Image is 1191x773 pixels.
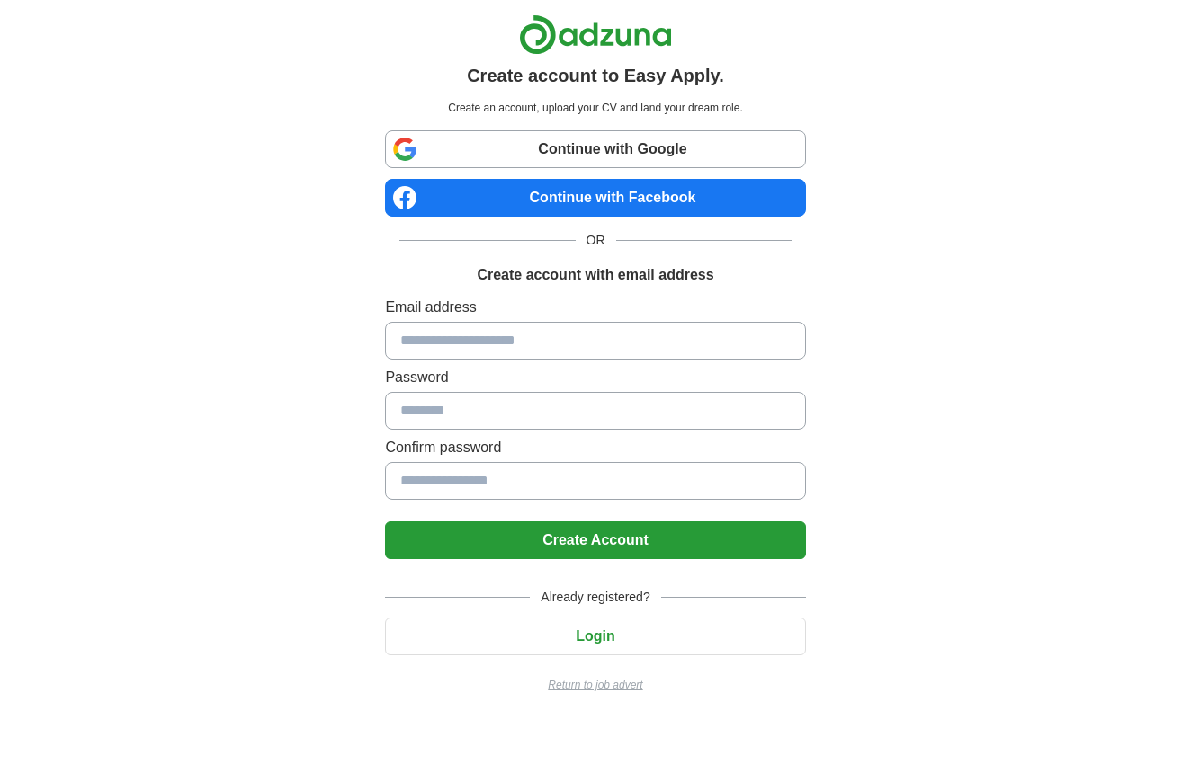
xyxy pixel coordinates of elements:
[519,14,672,55] img: Adzuna logo
[530,588,660,607] span: Already registered?
[385,618,805,655] button: Login
[385,437,805,458] label: Confirm password
[385,130,805,168] a: Continue with Google
[385,179,805,217] a: Continue with Facebook
[576,231,616,250] span: OR
[477,264,713,286] h1: Create account with email address
[385,297,805,318] label: Email address
[385,521,805,559] button: Create Account
[385,677,805,693] a: Return to job advert
[467,62,724,89] h1: Create account to Easy Apply.
[385,367,805,388] label: Password
[389,100,801,116] p: Create an account, upload your CV and land your dream role.
[385,628,805,644] a: Login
